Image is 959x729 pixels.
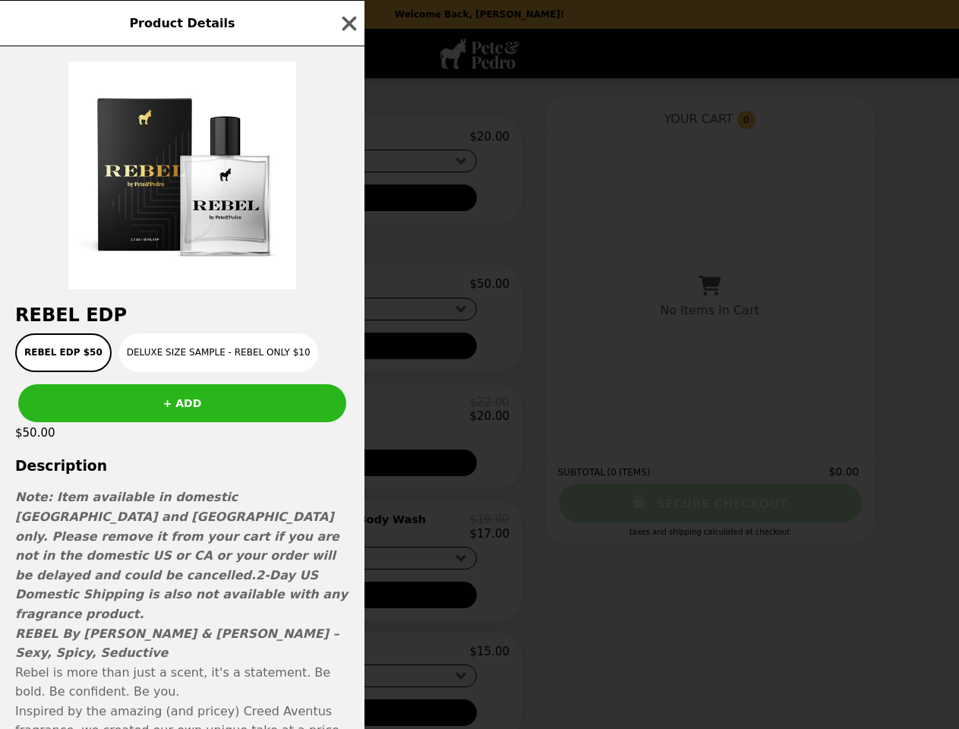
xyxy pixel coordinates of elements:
p: Rebel is more than just a scent, it's a statement. Be bold. Be confident. Be you. [15,663,349,702]
button: Deluxe Size Sample - REBEL Only $10 [119,333,318,372]
button: REBEL EDP $50 [15,333,112,372]
b: REBEL By [PERSON_NAME] & [PERSON_NAME] – Sexy, Spicy, Seductive [15,626,339,661]
img: REBEL EDP $50 [68,62,296,289]
em: 2-Day US Domestic Shipping is also not available with any fragrance product. [15,568,348,621]
button: + ADD [18,384,346,422]
span: Product Details [129,16,235,30]
em: Note: Item available in domestic [GEOGRAPHIC_DATA] and [GEOGRAPHIC_DATA] only. Please remove it f... [15,490,339,582]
